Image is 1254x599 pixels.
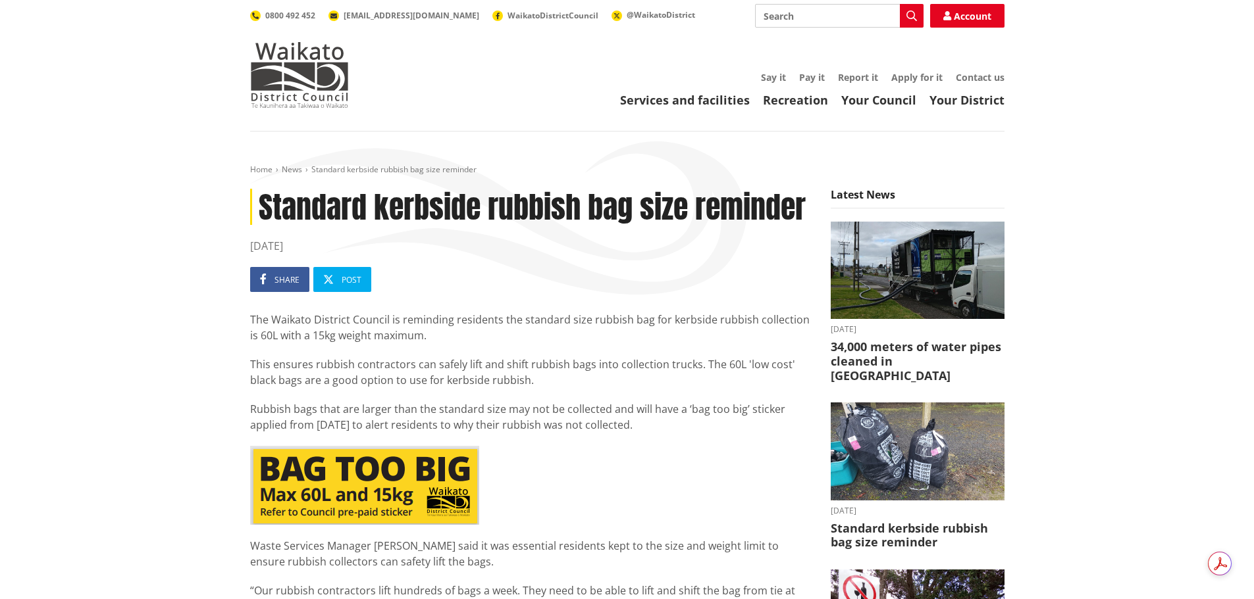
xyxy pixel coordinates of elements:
[250,312,811,343] p: The Waikato District Council is reminding residents the standard size rubbish bag for kerbside ru...
[250,189,811,225] h1: Standard kerbside rubbish bag size reminder
[831,189,1005,208] h5: Latest News
[627,9,695,20] span: @WaikatoDistrict
[891,71,943,84] a: Apply for it
[761,71,786,84] a: Say it
[250,538,811,569] p: Waste Services Manager [PERSON_NAME] said it was essential residents kept to the size and weight ...
[763,92,828,108] a: Recreation
[250,42,349,108] img: Waikato District Council - Te Kaunihera aa Takiwaa o Waikato
[250,164,273,175] a: Home
[755,4,924,28] input: Search input
[274,274,300,285] span: Share
[799,71,825,84] a: Pay it
[956,71,1005,84] a: Contact us
[831,222,1005,320] img: NO-DES unit flushing water pipes in Huntly
[313,267,371,292] a: Post
[508,10,598,21] span: WaikatoDistrictCouncil
[831,340,1005,383] h3: 34,000 meters of water pipes cleaned in [GEOGRAPHIC_DATA]
[831,507,1005,515] time: [DATE]
[344,10,479,21] span: [EMAIL_ADDRESS][DOMAIN_NAME]
[265,10,315,21] span: 0800 492 452
[250,238,811,254] time: [DATE]
[841,92,916,108] a: Your Council
[831,402,1005,500] img: 20250825_074435
[250,267,309,292] a: Share
[250,164,1005,176] nav: breadcrumb
[831,402,1005,550] a: [DATE] Standard kerbside rubbish bag size reminder
[930,4,1005,28] a: Account
[612,9,695,20] a: @WaikatoDistrict
[831,222,1005,383] a: [DATE] 34,000 meters of water pipes cleaned in [GEOGRAPHIC_DATA]
[282,164,302,175] a: News
[492,10,598,21] a: WaikatoDistrictCouncil
[620,92,750,108] a: Services and facilities
[838,71,878,84] a: Report it
[250,446,479,525] img: 8BpqWWgkLgCtoAAAAASUVORK5CYII=
[831,521,1005,550] h3: Standard kerbside rubbish bag size reminder
[250,401,811,433] p: Rubbish bags that are larger than the standard size may not be collected and will have a ‘bag too...
[831,325,1005,333] time: [DATE]
[328,10,479,21] a: [EMAIL_ADDRESS][DOMAIN_NAME]
[250,10,315,21] a: 0800 492 452
[929,92,1005,108] a: Your District
[311,164,477,175] span: Standard kerbside rubbish bag size reminder
[250,356,811,388] p: This ensures rubbish contractors can safely lift and shift rubbish bags into collection trucks. T...
[342,274,361,285] span: Post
